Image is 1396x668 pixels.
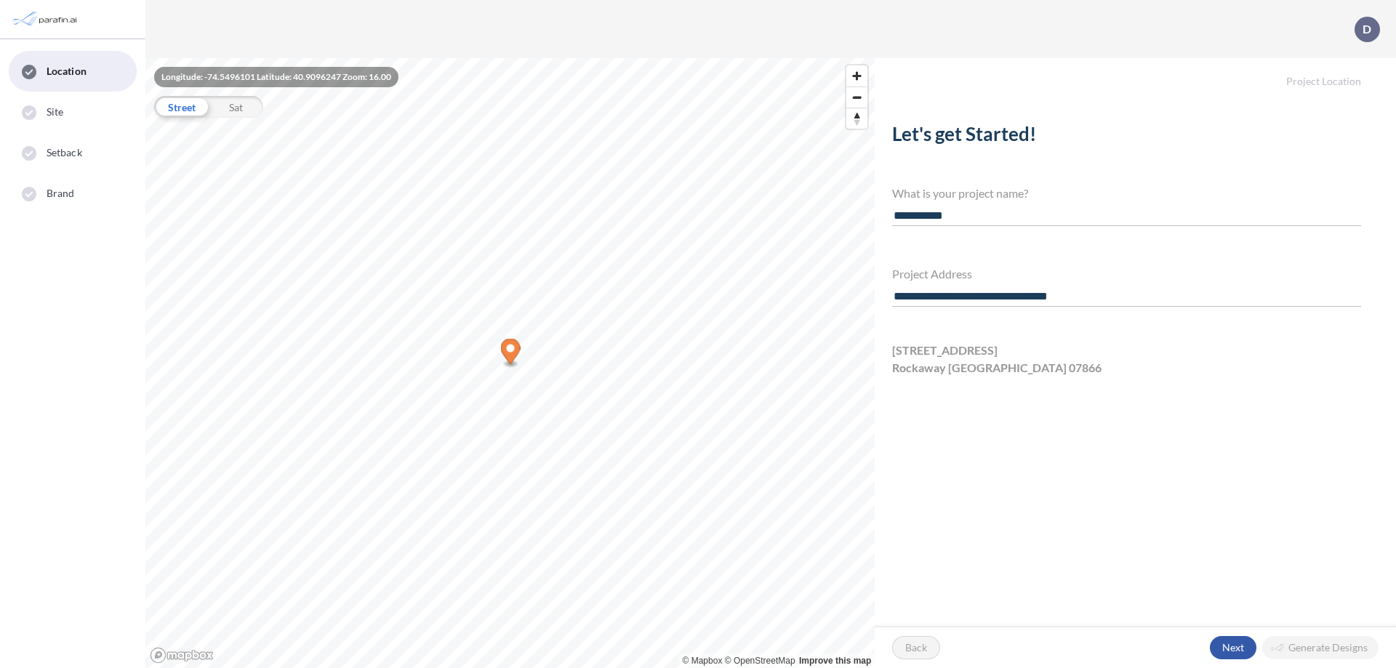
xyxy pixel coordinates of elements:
[47,145,82,160] span: Setback
[892,186,1361,200] h4: What is your project name?
[846,86,867,108] button: Zoom out
[892,359,1102,377] span: Rockaway [GEOGRAPHIC_DATA] 07866
[725,656,795,666] a: OpenStreetMap
[47,64,87,79] span: Location
[846,65,867,86] button: Zoom in
[209,96,263,118] div: Sat
[154,67,398,87] div: Longitude: -74.5496101 Latitude: 40.9096247 Zoom: 16.00
[47,105,63,119] span: Site
[892,267,1361,281] h4: Project Address
[683,656,723,666] a: Mapbox
[1210,636,1256,659] button: Next
[47,186,75,201] span: Brand
[11,6,81,33] img: Parafin
[145,58,875,668] canvas: Map
[892,123,1361,151] h2: Let's get Started!
[154,96,209,118] div: Street
[1363,23,1371,36] p: D
[799,656,871,666] a: Improve this map
[846,108,867,129] button: Reset bearing to north
[875,58,1396,88] h5: Project Location
[501,339,521,369] div: Map marker
[892,342,998,359] span: [STREET_ADDRESS]
[150,647,214,664] a: Mapbox homepage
